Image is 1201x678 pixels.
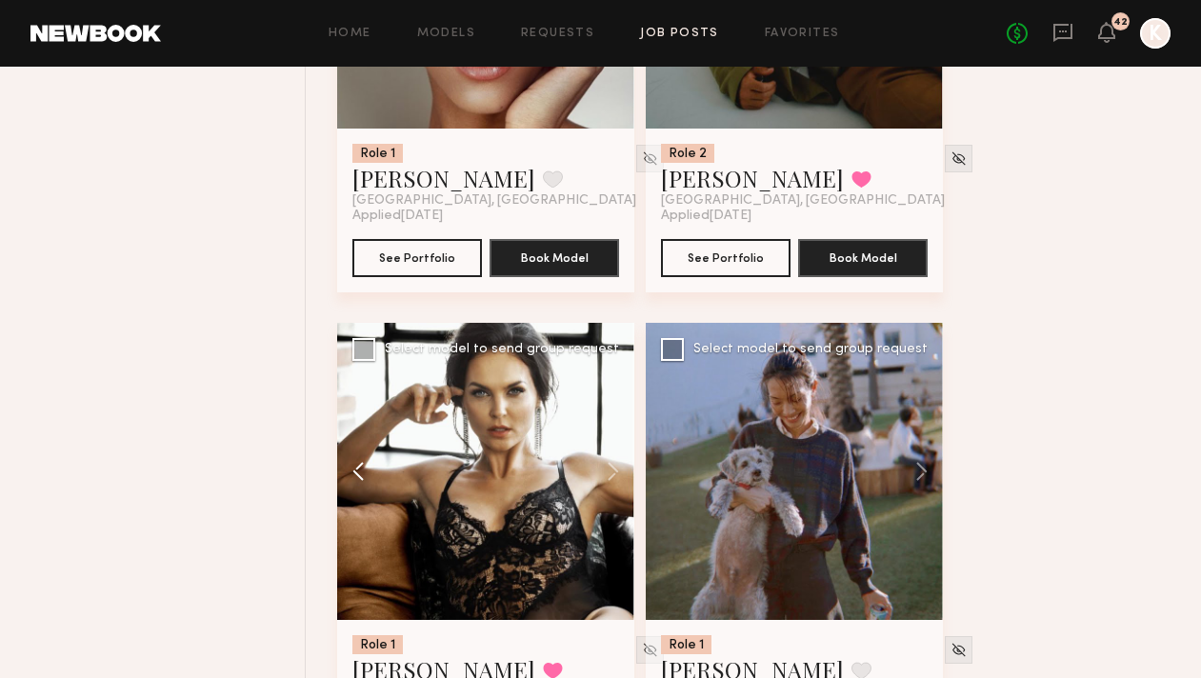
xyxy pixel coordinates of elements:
[352,239,482,277] button: See Portfolio
[661,193,945,209] span: [GEOGRAPHIC_DATA], [GEOGRAPHIC_DATA]
[352,193,636,209] span: [GEOGRAPHIC_DATA], [GEOGRAPHIC_DATA]
[661,239,791,277] button: See Portfolio
[352,163,535,193] a: [PERSON_NAME]
[642,150,658,167] img: Unhide Model
[661,163,844,193] a: [PERSON_NAME]
[490,249,619,265] a: Book Model
[640,28,719,40] a: Job Posts
[693,343,928,356] div: Select model to send group request
[661,635,711,654] div: Role 1
[417,28,475,40] a: Models
[798,239,928,277] button: Book Model
[352,209,619,224] div: Applied [DATE]
[329,28,371,40] a: Home
[798,249,928,265] a: Book Model
[1113,17,1128,28] div: 42
[352,635,403,654] div: Role 1
[352,144,403,163] div: Role 1
[765,28,840,40] a: Favorites
[490,239,619,277] button: Book Model
[1140,18,1171,49] a: K
[642,642,658,658] img: Unhide Model
[385,343,619,356] div: Select model to send group request
[951,150,967,167] img: Unhide Model
[521,28,594,40] a: Requests
[661,209,928,224] div: Applied [DATE]
[661,144,714,163] div: Role 2
[951,642,967,658] img: Unhide Model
